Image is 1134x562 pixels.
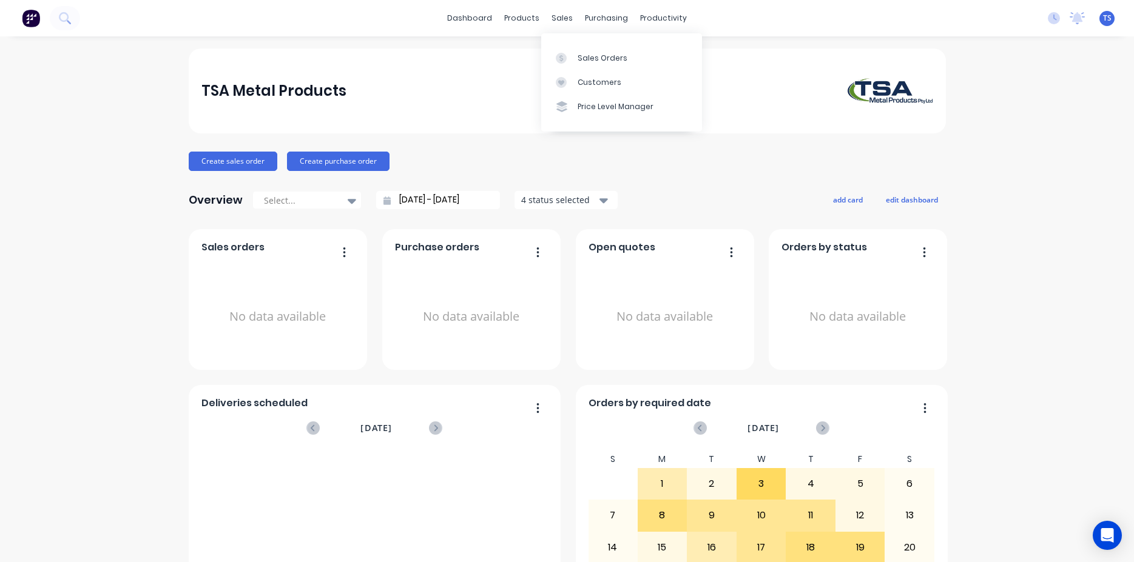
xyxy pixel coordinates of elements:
div: 11 [786,500,835,530]
button: Create purchase order [287,152,390,171]
a: dashboard [441,9,498,27]
div: 7 [589,500,637,530]
a: Sales Orders [541,45,702,70]
div: No data available [589,259,741,374]
div: 8 [638,500,687,530]
button: 4 status selected [515,191,618,209]
div: No data available [201,259,354,374]
span: [DATE] [748,421,779,435]
div: 4 [786,469,835,499]
img: Factory [22,9,40,27]
span: TS [1103,13,1112,24]
span: Orders by required date [589,396,711,410]
a: Customers [541,70,702,95]
div: Price Level Manager [578,101,653,112]
div: sales [545,9,579,27]
div: 4 status selected [521,193,598,206]
button: add card [825,192,871,207]
div: products [498,9,545,27]
div: M [638,450,687,468]
div: 10 [737,500,786,530]
div: 12 [836,500,885,530]
div: S [588,450,638,468]
div: T [687,450,737,468]
span: Deliveries scheduled [201,396,308,410]
div: productivity [634,9,693,27]
div: No data available [781,259,934,374]
span: Open quotes [589,240,655,255]
div: S [885,450,934,468]
img: TSA Metal Products [848,78,933,104]
div: T [786,450,835,468]
a: Price Level Manager [541,95,702,119]
div: 1 [638,469,687,499]
div: 13 [885,500,934,530]
div: purchasing [579,9,634,27]
span: Purchase orders [395,240,479,255]
div: 6 [885,469,934,499]
button: Create sales order [189,152,277,171]
div: 9 [687,500,736,530]
div: Open Intercom Messenger [1093,521,1122,550]
div: 5 [836,469,885,499]
div: 3 [737,469,786,499]
div: No data available [395,259,547,374]
div: F [835,450,885,468]
span: Sales orders [201,240,265,255]
button: edit dashboard [878,192,946,207]
span: Orders by status [781,240,867,255]
div: 2 [687,469,736,499]
div: Customers [578,77,621,88]
div: Sales Orders [578,53,627,64]
div: Overview [189,188,243,212]
div: TSA Metal Products [201,79,346,103]
div: W [737,450,786,468]
span: [DATE] [360,421,392,435]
